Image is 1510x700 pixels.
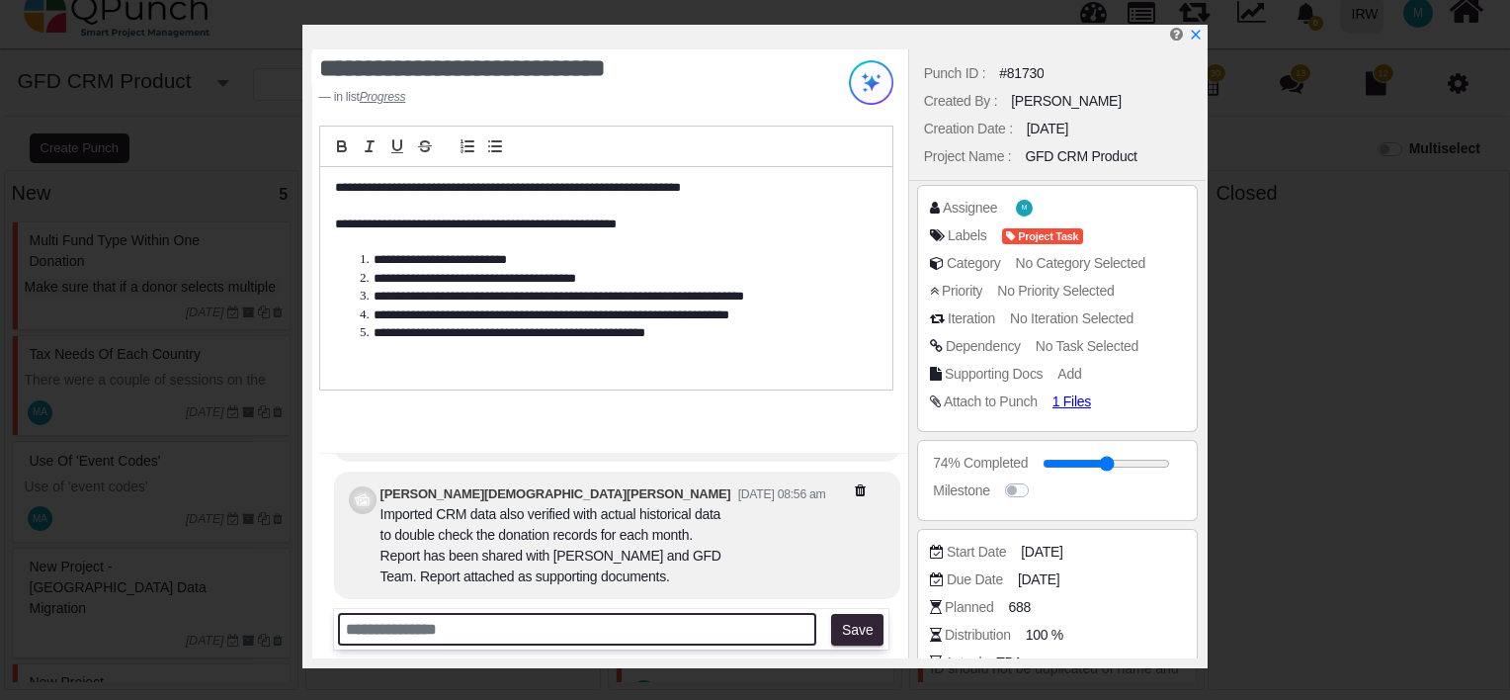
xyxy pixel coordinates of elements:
span: No Priority Selected [997,283,1114,299]
div: 74% Completed [933,453,1028,474]
button: Save [831,614,883,646]
div: Iteration [948,308,995,329]
div: [DATE] [1027,119,1068,139]
b: [PERSON_NAME][DEMOGRAPHIC_DATA][PERSON_NAME] [380,486,731,501]
div: Supporting Docs [945,364,1043,385]
span: Project Task [1002,228,1083,245]
div: [PERSON_NAME] [1011,91,1122,112]
span: M [1022,205,1027,212]
div: Start Date [947,542,1006,563]
span: Add [1057,366,1081,382]
i: Edit Punch [1170,27,1183,42]
div: Created By : [924,91,997,112]
cite: Source Title [360,90,406,104]
footer: in list [319,88,793,106]
div: Labels [948,225,987,246]
div: Due Date [947,569,1003,590]
div: Assignee [943,198,997,219]
div: Attach to Punch [944,392,1038,412]
img: Try writing with AI [849,60,893,105]
span: [DATE] [1021,542,1062,563]
div: Actual [945,653,981,673]
span: No Iteration Selected [1010,310,1133,326]
span: 688 [1008,597,1031,618]
small: [DATE] 08:56 am [738,487,826,501]
span: No Category Selected [1016,255,1145,271]
div: Project Name : [924,146,1012,167]
div: Milestone [933,481,989,501]
u: Progress [360,90,406,104]
span: TBA [996,653,1022,673]
svg: x [1189,28,1203,42]
span: No Task Selected [1036,338,1138,354]
span: Muhammad.shoaib [1016,200,1033,217]
span: [DATE] [1018,569,1059,590]
span: <div><span class="badge badge-secondary" style="background-color: #F44E3B"> <i class="fa fa-tag p... [1002,225,1083,246]
div: GFD CRM Product [1025,146,1136,167]
div: Dependency [946,336,1021,357]
div: Distribution [945,625,1011,646]
div: Punch ID : [924,63,986,84]
a: x [1189,27,1203,43]
div: Planned [945,597,993,618]
span: 100 % [1026,625,1063,646]
div: #81730 [999,63,1044,84]
div: Creation Date : [924,119,1013,139]
div: Category [947,253,1001,274]
div: Priority [942,281,982,302]
div: Imported CRM data also verified with actual historical data to double check the donation records ... [380,504,726,587]
span: 1 Files [1052,394,1091,409]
